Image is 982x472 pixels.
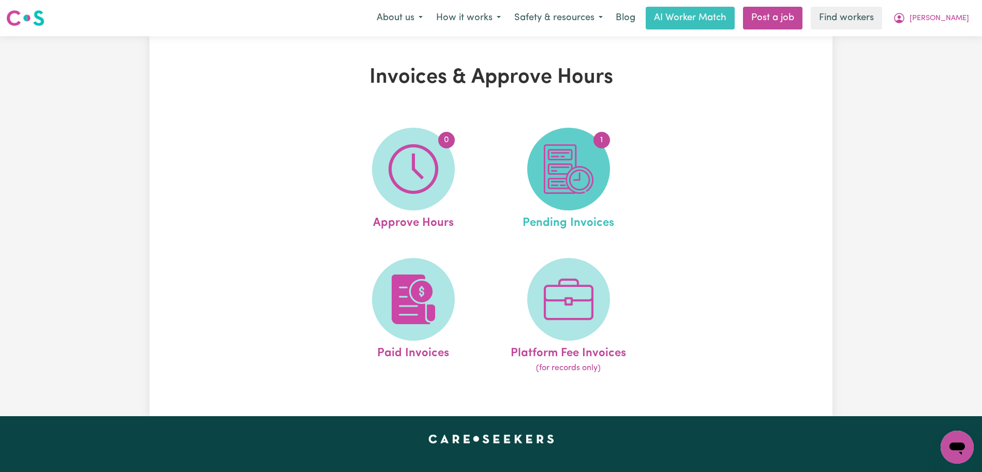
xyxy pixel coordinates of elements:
[494,128,643,232] a: Pending Invoices
[428,435,554,443] a: Careseekers home page
[370,7,429,29] button: About us
[910,13,969,24] span: [PERSON_NAME]
[646,7,735,29] a: AI Worker Match
[6,6,44,30] a: Careseekers logo
[508,7,609,29] button: Safety & resources
[438,132,455,148] span: 0
[377,341,449,362] span: Paid Invoices
[429,7,508,29] button: How it works
[743,7,802,29] a: Post a job
[811,7,882,29] a: Find workers
[609,7,642,29] a: Blog
[536,362,601,374] span: (for records only)
[523,210,614,232] span: Pending Invoices
[593,132,610,148] span: 1
[6,9,44,27] img: Careseekers logo
[941,431,974,464] iframe: Button to launch messaging window
[494,258,643,375] a: Platform Fee Invoices(for records only)
[511,341,626,362] span: Platform Fee Invoices
[886,7,976,29] button: My Account
[373,210,454,232] span: Approve Hours
[339,258,488,375] a: Paid Invoices
[270,65,712,90] h1: Invoices & Approve Hours
[339,128,488,232] a: Approve Hours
